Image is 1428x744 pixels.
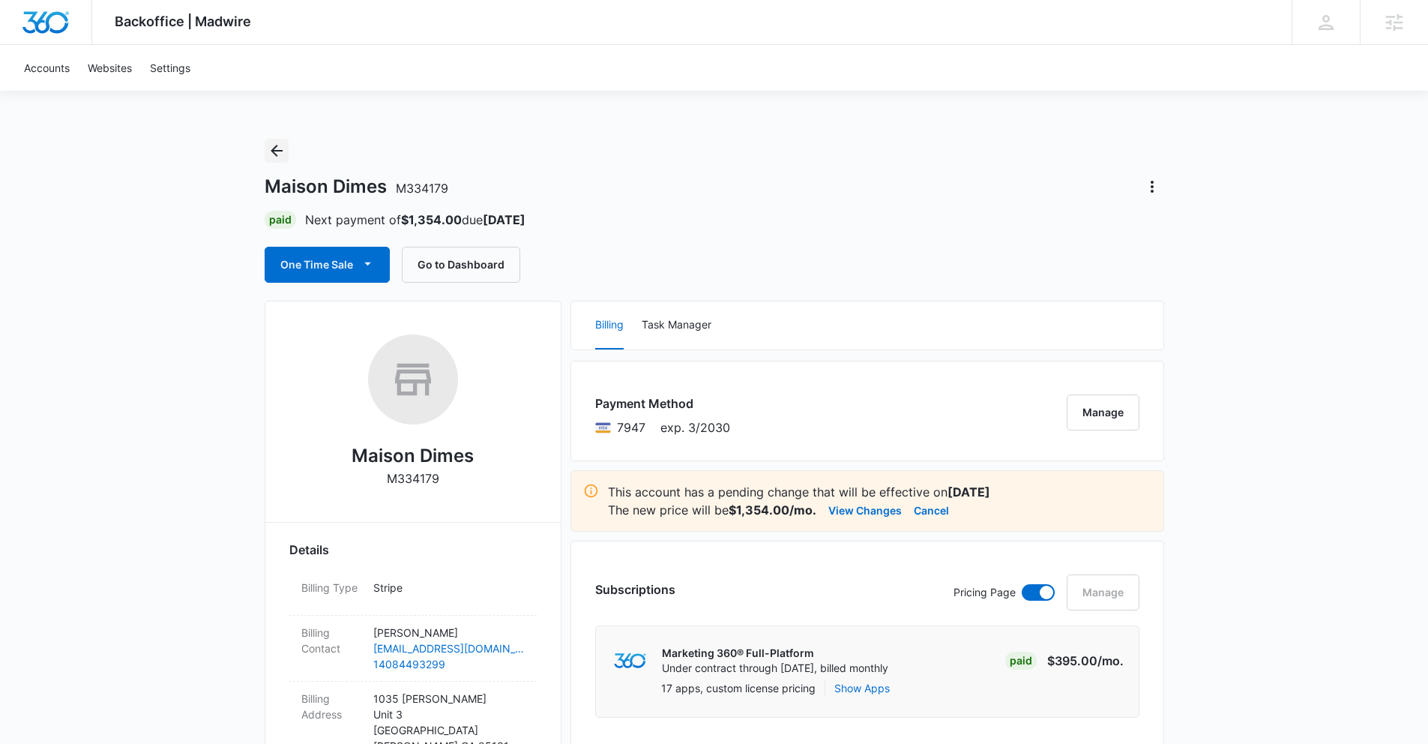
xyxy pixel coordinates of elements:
a: Accounts [15,45,79,91]
img: website_grey.svg [24,39,36,51]
p: M334179 [387,469,439,487]
p: Stripe [373,580,525,595]
h3: Subscriptions [595,580,675,598]
h1: Maison Dimes [265,175,448,198]
button: View Changes [828,501,902,519]
div: v 4.0.25 [42,24,73,36]
strong: $1,354.00 [401,212,462,227]
button: Task Manager [642,301,711,349]
a: 14084493299 [373,656,525,672]
p: The new price will be [608,501,816,519]
strong: $1,354.00/mo. [729,502,816,517]
a: [EMAIL_ADDRESS][DOMAIN_NAME] [373,640,525,656]
button: Actions [1140,175,1164,199]
span: Details [289,541,329,559]
span: M334179 [396,181,448,196]
div: Billing TypeStripe [289,571,537,616]
p: This account has a pending change that will be effective on [608,483,1151,501]
button: Back [265,139,289,163]
img: marketing360Logo [614,653,646,669]
div: Keywords by Traffic [166,88,253,98]
button: Manage [1067,394,1139,430]
dt: Billing Type [301,580,361,595]
img: tab_keywords_by_traffic_grey.svg [149,87,161,99]
img: tab_domain_overview_orange.svg [40,87,52,99]
img: logo_orange.svg [24,24,36,36]
strong: [DATE] [948,484,990,499]
div: Billing Contact[PERSON_NAME][EMAIL_ADDRESS][DOMAIN_NAME]14084493299 [289,616,537,682]
button: One Time Sale [265,247,390,283]
h3: Payment Method [595,394,730,412]
span: Visa ending with [617,418,645,436]
span: /mo. [1097,653,1124,668]
p: [PERSON_NAME] [373,625,525,640]
a: Websites [79,45,141,91]
button: Show Apps [834,680,890,696]
a: Settings [141,45,199,91]
p: Next payment of due [305,211,525,229]
div: Paid [1005,652,1037,670]
div: Domain: [DOMAIN_NAME] [39,39,165,51]
dt: Billing Contact [301,625,361,656]
div: Domain Overview [57,88,134,98]
p: $395.00 [1047,652,1124,670]
dt: Billing Address [301,691,361,722]
div: Paid [265,211,296,229]
p: Marketing 360® Full-Platform [662,646,888,661]
p: Under contract through [DATE], billed monthly [662,661,888,676]
button: Cancel [914,501,949,519]
p: 17 apps, custom license pricing [661,680,816,696]
button: Billing [595,301,624,349]
p: Pricing Page [953,584,1016,601]
span: Backoffice | Madwire [115,13,251,29]
strong: [DATE] [483,212,525,227]
button: Go to Dashboard [402,247,520,283]
span: exp. 3/2030 [660,418,730,436]
h2: Maison Dimes [352,442,474,469]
